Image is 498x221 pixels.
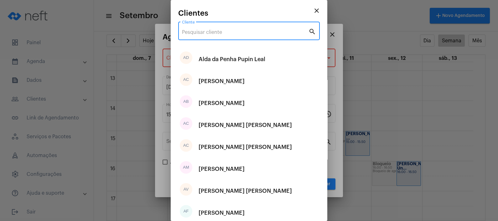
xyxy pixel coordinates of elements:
[309,28,316,35] mat-icon: search
[199,182,292,200] div: [PERSON_NAME] [PERSON_NAME]
[180,161,192,174] div: AM
[180,117,192,130] div: AC
[199,94,245,113] div: [PERSON_NAME]
[180,95,192,108] div: AB
[199,138,292,156] div: [PERSON_NAME] [PERSON_NAME]
[182,29,309,35] input: Pesquisar cliente
[313,7,320,14] mat-icon: close
[178,9,208,17] span: Clientes
[199,50,265,69] div: Alda da Penha Pupin Leal
[199,160,245,178] div: [PERSON_NAME]
[180,51,192,64] div: AD
[180,73,192,86] div: AC
[199,72,245,91] div: [PERSON_NAME]
[199,116,292,134] div: [PERSON_NAME] [PERSON_NAME]
[180,139,192,152] div: AC
[180,205,192,218] div: AF
[180,183,192,196] div: AV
